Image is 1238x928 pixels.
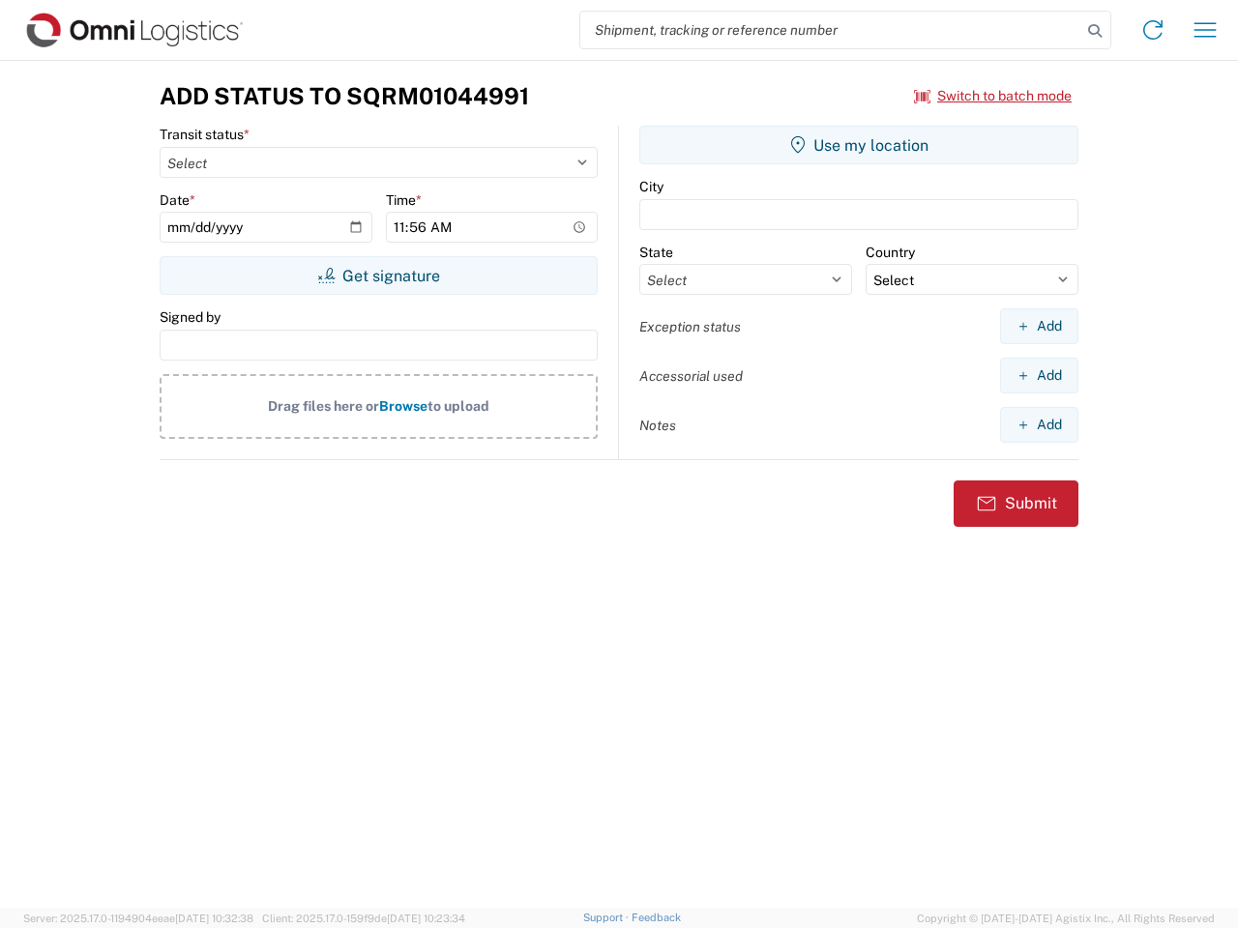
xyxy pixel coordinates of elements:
label: Country [866,244,915,261]
span: Drag files here or [268,398,379,414]
a: Feedback [632,912,681,923]
label: Accessorial used [639,367,743,385]
label: Exception status [639,318,741,335]
span: Server: 2025.17.0-1194904eeae [23,913,253,924]
h3: Add Status to SQRM01044991 [160,82,529,110]
label: Signed by [160,308,221,326]
button: Use my location [639,126,1078,164]
label: Date [160,191,195,209]
label: Notes [639,417,676,434]
label: State [639,244,673,261]
button: Add [1000,308,1078,344]
span: [DATE] 10:23:34 [387,913,465,924]
label: City [639,178,663,195]
span: to upload [427,398,489,414]
label: Time [386,191,422,209]
button: Submit [954,480,1078,527]
span: Browse [379,398,427,414]
span: Client: 2025.17.0-159f9de [262,913,465,924]
span: [DATE] 10:32:38 [175,913,253,924]
button: Add [1000,358,1078,393]
a: Support [583,912,632,923]
span: Copyright © [DATE]-[DATE] Agistix Inc., All Rights Reserved [917,910,1215,927]
button: Add [1000,407,1078,443]
label: Transit status [160,126,250,143]
button: Get signature [160,256,598,295]
input: Shipment, tracking or reference number [580,12,1081,48]
button: Switch to batch mode [914,80,1072,112]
